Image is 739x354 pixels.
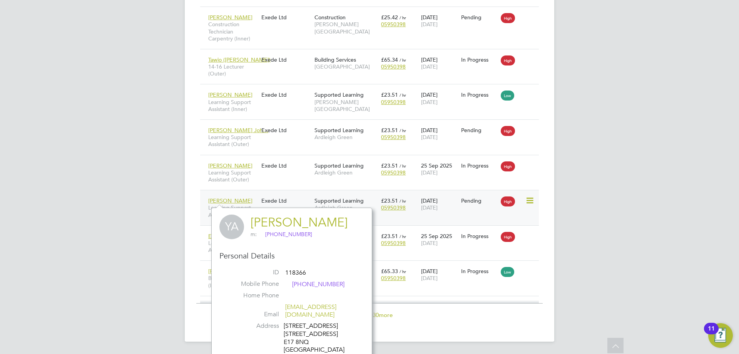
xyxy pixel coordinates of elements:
[206,122,539,129] a: [PERSON_NAME] Joh…Learning Support Assistant (Outer)Exede LtdSupported LearningArdleigh Green£23....
[285,280,344,289] span: [PHONE_NUMBER]
[501,161,515,171] span: High
[381,56,398,63] span: £65.34
[208,197,252,204] span: [PERSON_NAME]
[208,91,252,98] span: [PERSON_NAME]
[285,269,306,277] span: 118366
[501,267,514,277] span: Low
[461,56,497,63] div: In Progress
[461,268,497,275] div: In Progress
[225,268,279,277] label: ID
[419,87,459,109] div: [DATE]
[419,52,459,74] div: [DATE]
[314,162,364,169] span: Supported Learning
[421,275,438,282] span: [DATE]
[419,264,459,285] div: [DATE]
[373,311,379,319] span: 30
[400,15,406,20] span: / hr
[206,10,539,16] a: [PERSON_NAME]Construction Technician Carpentry (Inner)Exede LtdConstruction[PERSON_NAME][GEOGRAPH...
[225,322,279,330] label: Address
[708,329,715,339] div: 11
[461,127,497,134] div: Pending
[208,127,268,134] span: [PERSON_NAME] Joh…
[206,52,539,59] a: Tawio ([PERSON_NAME])14-16 Lecturer (Outer)Exede LtdBuilding Services[GEOGRAPHIC_DATA]£65.34 / hr...
[501,126,515,136] span: High
[314,204,377,211] span: Ardleigh Green
[419,229,459,250] div: 25 Sep 2025
[206,263,539,270] a: [PERSON_NAME] A…Business Lecturer (Inner)Exede LtdBusiness[PERSON_NAME][GEOGRAPHIC_DATA]£65.33 / ...
[314,14,346,21] span: Construction
[206,228,539,235] a: Ebere AdoromikeLearning Support Assistant (Outer)Exede LtdSupported LearningArdleigh Green£23.51 ...
[381,275,406,282] span: 05950398
[259,10,313,25] div: Exede Ltd
[501,13,515,23] span: High
[258,231,312,238] span: [PHONE_NUMBER]
[219,251,364,261] h3: Personal Details
[314,134,377,141] span: Ardleigh Green
[208,99,257,112] span: Learning Support Assistant (Inner)
[421,99,438,106] span: [DATE]
[381,91,398,98] span: £23.51
[208,21,257,42] span: Construction Technician Carpentry (Inner)
[208,233,252,240] span: Ebere Adoromike
[400,233,406,239] span: / hr
[421,63,438,70] span: [DATE]
[208,56,271,63] span: Tawio ([PERSON_NAME])
[501,232,515,242] span: High
[400,92,406,98] span: / hr
[208,14,252,21] span: [PERSON_NAME]
[251,215,348,230] a: [PERSON_NAME]
[225,292,279,300] label: Home Phone
[359,311,393,319] span: Show more
[208,268,263,275] span: [PERSON_NAME] A…
[419,10,459,32] div: [DATE]
[314,56,356,63] span: Building Services
[381,134,406,141] span: 05950398
[225,310,279,319] label: Email
[419,193,459,215] div: [DATE]
[381,14,398,21] span: £25.42
[381,169,406,176] span: 05950398
[314,91,364,98] span: Supported Learning
[381,268,398,275] span: £65.33
[259,87,313,102] div: Exede Ltd
[381,99,406,106] span: 05950398
[314,169,377,176] span: Ardleigh Green
[251,231,257,238] span: m:
[400,128,406,133] span: / hr
[225,280,279,288] label: Mobile Phone
[206,158,539,164] a: [PERSON_NAME]Learning Support Assistant (Outer)Exede LtdSupported LearningArdleigh Green£23.51 / ...
[206,87,539,94] a: [PERSON_NAME]Learning Support Assistant (Inner)Exede LtdSupported Learning[PERSON_NAME][GEOGRAPHI...
[259,123,313,138] div: Exede Ltd
[285,281,291,289] img: logo.svg
[381,204,406,211] span: 05950398
[461,91,497,98] div: In Progress
[258,231,264,238] img: logo.svg
[208,275,257,289] span: Business Lecturer (Inner)
[381,240,406,247] span: 05950398
[381,21,406,28] span: 05950398
[259,158,313,173] div: Exede Ltd
[400,57,406,63] span: / hr
[259,52,313,67] div: Exede Ltd
[314,127,364,134] span: Supported Learning
[259,193,313,208] div: Exede Ltd
[285,303,336,319] a: [EMAIL_ADDRESS][DOMAIN_NAME]
[208,204,257,218] span: Learning Support Assistant (Outer)
[421,134,438,141] span: [DATE]
[381,127,398,134] span: £23.51
[208,240,257,253] span: Learning Support Assistant (Outer)
[501,196,515,206] span: High
[284,322,357,354] div: [STREET_ADDRESS] [STREET_ADDRESS] E17 8NQ [GEOGRAPHIC_DATA]
[461,197,497,204] div: Pending
[314,197,364,204] span: Supported Learning
[208,63,257,77] span: 14-16 Lecturer (Outer)
[381,63,406,70] span: 05950398
[381,197,398,204] span: £23.51
[461,14,497,21] div: Pending
[219,215,244,239] span: YA
[208,169,257,183] span: Learning Support Assistant (Outer)
[421,169,438,176] span: [DATE]
[206,193,539,200] a: [PERSON_NAME]Learning Support Assistant (Outer)Exede LtdSupported LearningArdleigh Green£23.51 / ...
[421,240,438,247] span: [DATE]
[314,99,377,112] span: [PERSON_NAME][GEOGRAPHIC_DATA]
